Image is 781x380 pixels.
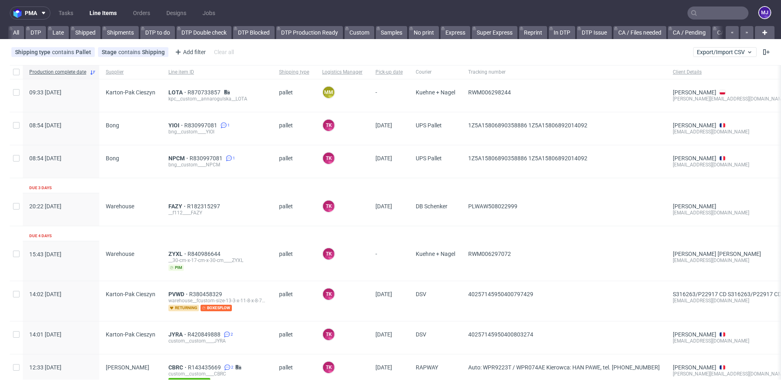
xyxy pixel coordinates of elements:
span: Supplier [106,69,155,76]
div: Shipping [142,49,165,55]
span: pallet [279,251,309,271]
span: Karton-Pak Cieszyn [106,331,155,338]
a: No print [409,26,439,39]
span: 40257145950400803274 [468,331,533,338]
span: [PERSON_NAME] [106,364,149,371]
a: Shipped [70,26,100,39]
span: pallet [279,203,309,216]
a: DTP Issue [577,26,612,39]
span: 08:54 [DATE] [29,122,61,129]
figcaption: TK [323,248,334,260]
div: __30-cm-x-17-cm-x-30-cm____ZYXL [168,257,266,264]
span: pim [168,264,184,271]
div: Add filter [172,46,207,59]
a: CA / Files needed [613,26,666,39]
a: DTP [26,26,46,39]
a: CA / Rejected [712,26,756,39]
a: Custom [345,26,374,39]
a: All [8,26,24,39]
span: Karton-Pak Cieszyn [106,291,155,297]
span: Warehouse [106,203,134,210]
div: __f112____FAZY [168,210,266,216]
span: [DATE] [375,364,392,371]
a: LOTA [168,89,188,96]
span: pallet [279,155,309,168]
span: Stage [102,49,118,55]
span: Tracking number [468,69,660,76]
a: YIOI [168,122,184,129]
div: kpc__custom__annarogulska__LOTA [168,96,266,102]
button: pma [10,7,50,20]
span: RWM006297072 [468,251,511,257]
span: [DATE] [375,122,392,129]
span: Export/Import CSV [697,49,753,55]
a: R830997081 [190,155,224,162]
span: UPS Pallet [416,155,455,168]
span: 40257145950400797429 [468,291,533,297]
span: Kuehne + Nagel [416,89,455,102]
span: UPS Pallet [416,122,455,135]
a: Reprint [519,26,547,39]
a: [PERSON_NAME] [673,331,716,338]
span: 2 [231,364,233,371]
span: pallet [279,89,309,102]
span: Auto: WPR9223T / WPR074AE Kierowca: HAN PAWE, tel. [PHONE_NUMBER] [468,364,660,371]
a: Tasks [54,7,78,20]
span: 1 [233,155,235,162]
a: FAZY [168,203,187,210]
div: Pallet [76,49,91,55]
a: R143435669 [188,364,223,371]
div: Due 4 days [29,233,52,239]
figcaption: TK [323,362,334,373]
a: R830997081 [184,122,219,129]
a: CA / Pending [668,26,711,39]
span: Line item ID [168,69,266,76]
a: 2 [223,364,233,371]
img: logo [13,9,25,18]
a: R870733857 [188,89,222,96]
span: Shipping type [279,69,309,76]
div: Due 3 days [29,185,52,191]
span: Production complete date [29,69,86,76]
a: Orders [128,7,155,20]
a: Shipments [102,26,139,39]
a: Jobs [198,7,220,20]
a: Express [441,26,470,39]
a: R420849888 [188,331,222,338]
a: R380458329 [189,291,224,297]
div: warehouse__fcustom-size-13-3-x-11-8-x-8-7-cm__monday_merch__PVWD [168,297,266,304]
a: DTP Production Ready [276,26,343,39]
figcaption: TK [323,288,334,300]
figcaption: TK [323,120,334,131]
span: 2 [231,331,233,338]
span: [DATE] [375,203,392,210]
span: 14:01 [DATE] [29,331,61,338]
span: Warehouse [106,251,134,257]
span: [DATE] [375,331,392,338]
figcaption: MM [323,87,334,98]
a: In DTP [549,26,575,39]
a: R182315297 [187,203,222,210]
a: CBRC [168,364,188,371]
a: Line Items [85,7,122,20]
div: custom__custom____JYRA [168,338,266,344]
a: Samples [376,26,407,39]
span: 08:54 [DATE] [29,155,61,162]
span: Kuehne + Nagel [416,251,455,271]
span: pallet [279,122,309,135]
a: R840986644 [188,251,222,257]
a: JYRA [168,331,188,338]
span: PLWAW508022999 [468,203,517,210]
span: PVWD [168,291,189,297]
a: [PERSON_NAME] [673,364,716,371]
